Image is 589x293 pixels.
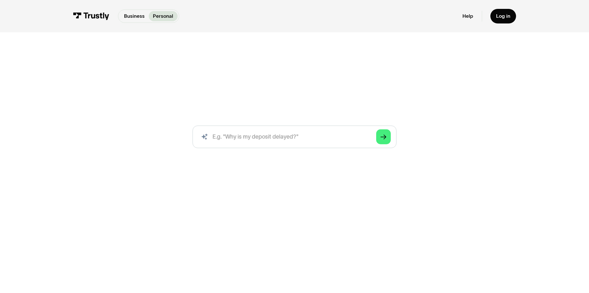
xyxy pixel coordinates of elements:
a: Help [462,13,473,19]
img: Trustly Logo [73,12,109,20]
a: Personal [149,11,178,21]
a: Log in [490,9,516,24]
a: Business [120,11,149,21]
div: Account Management [411,250,477,272]
a: Account Management [397,185,491,287]
div: Using Trustly [320,250,369,261]
div: Transaction Support [112,250,178,272]
a: Transaction Support [98,185,192,287]
div: Outstanding Debt [212,250,278,272]
input: search [193,126,396,148]
a: Outstanding Debt [197,185,292,287]
div: Log in [496,13,510,19]
a: Using Trustly [297,185,392,287]
p: Personal [153,12,173,20]
p: Business [124,12,145,20]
